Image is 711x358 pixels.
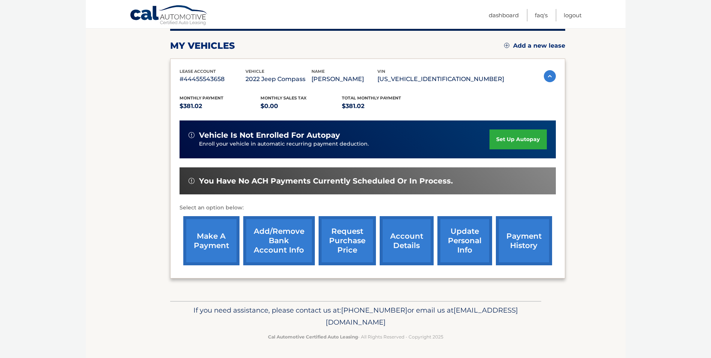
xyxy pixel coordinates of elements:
img: alert-white.svg [189,132,195,138]
p: 2022 Jeep Compass [245,74,311,84]
img: alert-white.svg [189,178,195,184]
a: payment history [496,216,552,265]
p: $381.02 [342,101,423,111]
span: Total Monthly Payment [342,95,401,101]
a: Cal Automotive [130,5,208,27]
a: update personal info [437,216,492,265]
a: FAQ's [535,9,548,21]
p: [US_VEHICLE_IDENTIFICATION_NUMBER] [377,74,504,84]
span: You have no ACH payments currently scheduled or in process. [199,176,453,186]
a: request purchase price [319,216,376,265]
span: lease account [180,69,216,74]
span: vehicle [245,69,264,74]
span: Monthly Payment [180,95,223,101]
p: #44455543658 [180,74,245,84]
a: set up autopay [489,129,546,149]
p: Enroll your vehicle in automatic recurring payment deduction. [199,140,490,148]
a: make a payment [183,216,239,265]
span: Monthly sales Tax [260,95,307,101]
img: add.svg [504,43,509,48]
a: Add a new lease [504,42,565,50]
p: $381.02 [180,101,261,111]
span: vin [377,69,385,74]
strong: Cal Automotive Certified Auto Leasing [268,334,358,340]
p: [PERSON_NAME] [311,74,377,84]
a: Add/Remove bank account info [243,216,315,265]
p: - All Rights Reserved - Copyright 2025 [175,333,536,341]
a: Logout [564,9,582,21]
h2: my vehicles [170,40,235,51]
span: [PHONE_NUMBER] [341,306,407,314]
p: $0.00 [260,101,342,111]
p: If you need assistance, please contact us at: or email us at [175,304,536,328]
a: Dashboard [489,9,519,21]
p: Select an option below: [180,203,556,212]
span: [EMAIL_ADDRESS][DOMAIN_NAME] [326,306,518,326]
span: name [311,69,325,74]
span: vehicle is not enrolled for autopay [199,131,340,140]
img: accordion-active.svg [544,70,556,82]
a: account details [380,216,434,265]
